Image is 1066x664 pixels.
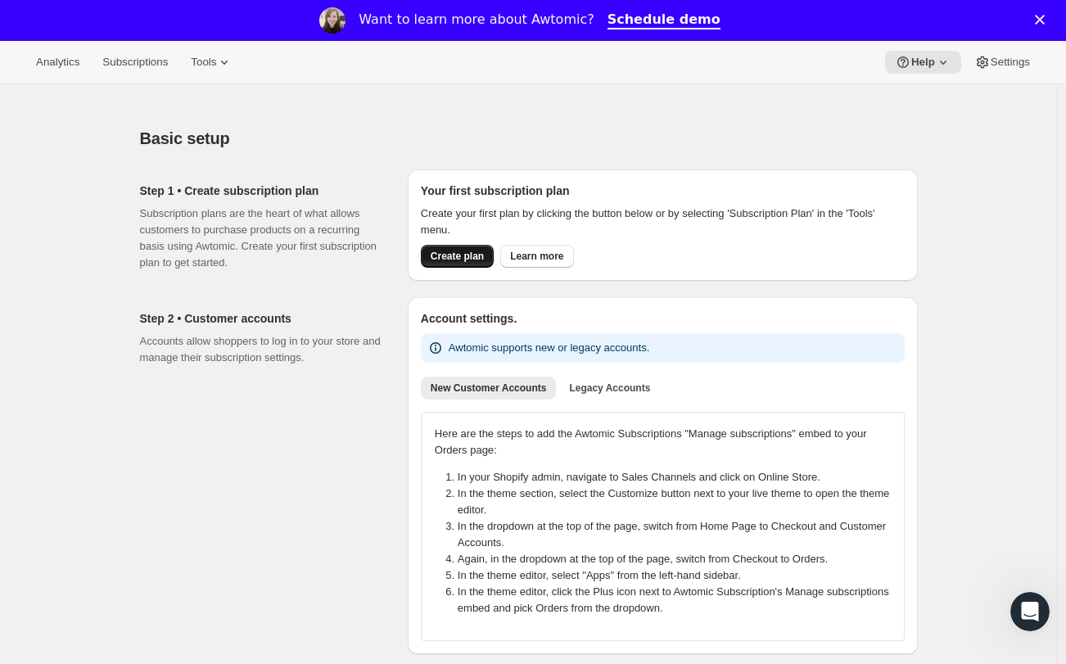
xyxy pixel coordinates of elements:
[421,245,494,268] button: Create plan
[431,382,547,395] span: New Customer Accounts
[26,51,89,74] button: Analytics
[458,486,901,518] li: In the theme section, select the Customize button next to your live theme to open the theme editor.
[458,584,901,617] li: In the theme editor, click the Plus icon next to Awtomic Subscription's Manage subscriptions embe...
[569,382,650,395] span: Legacy Accounts
[421,206,905,238] p: Create your first plan by clicking the button below or by selecting 'Subscription Plan' in the 'T...
[140,183,382,199] h2: Step 1 • Create subscription plan
[140,129,230,147] span: Basic setup
[911,56,935,69] span: Help
[359,11,594,28] div: Want to learn more about Awtomic?
[1035,15,1051,25] div: Close
[991,56,1030,69] span: Settings
[421,183,905,199] h2: Your first subscription plan
[500,245,573,268] a: Learn more
[93,51,178,74] button: Subscriptions
[885,51,961,74] button: Help
[449,340,649,356] p: Awtomic supports new or legacy accounts.
[431,250,484,263] span: Create plan
[140,333,382,366] p: Accounts allow shoppers to log in to your store and manage their subscription settings.
[140,310,382,327] h2: Step 2 • Customer accounts
[319,7,346,34] img: Profile image for Emily
[36,56,79,69] span: Analytics
[458,518,901,551] li: In the dropdown at the top of the page, switch from Home Page to Checkout and Customer Accounts.
[559,377,660,400] button: Legacy Accounts
[421,310,905,327] h2: Account settings.
[964,51,1040,74] button: Settings
[140,206,382,271] p: Subscription plans are the heart of what allows customers to purchase products on a recurring bas...
[510,250,563,263] span: Learn more
[1010,592,1050,631] iframe: Intercom live chat
[181,51,242,74] button: Tools
[608,11,720,29] a: Schedule demo
[102,56,168,69] span: Subscriptions
[458,551,901,567] li: Again, in the dropdown at the top of the page, switch from Checkout to Orders.
[191,56,216,69] span: Tools
[421,377,557,400] button: New Customer Accounts
[435,426,891,458] p: Here are the steps to add the Awtomic Subscriptions "Manage subscriptions" embed to your Orders p...
[458,469,901,486] li: In your Shopify admin, navigate to Sales Channels and click on Online Store.
[458,567,901,584] li: In the theme editor, select "Apps" from the left-hand sidebar.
